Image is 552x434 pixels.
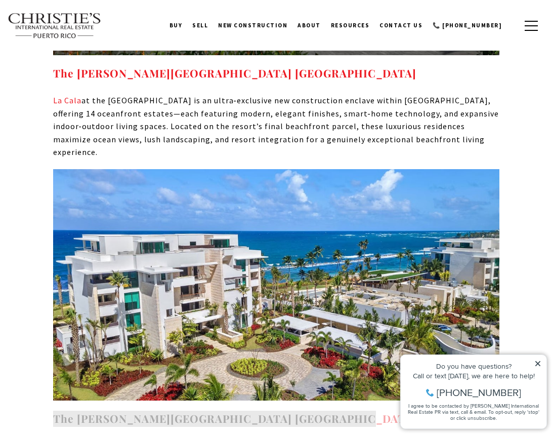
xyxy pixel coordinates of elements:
div: Call or text [DATE], we are here to help! [11,32,146,40]
a: La Cala - open in a new tab [53,95,81,105]
a: search [507,20,518,31]
a: BUY [164,13,188,38]
span: [PHONE_NUMBER] [41,48,126,58]
button: button [518,11,544,41]
span: 📞 [PHONE_NUMBER] [433,22,502,29]
div: Do you have questions? [11,23,146,30]
span: New Construction [218,22,287,29]
strong: The [PERSON_NAME][GEOGRAPHIC_DATA] [GEOGRAPHIC_DATA] [53,411,416,425]
a: About [292,13,326,38]
a: SELL [187,13,213,38]
a: call 9393373000 [428,13,507,38]
p: at the [GEOGRAPHIC_DATA] is an ultra‑exclusive new construction enclave within [GEOGRAPHIC_DATA],... [53,94,499,159]
span: I agree to be contacted by [PERSON_NAME] International Real Estate PR via text, call & email. To ... [13,62,144,82]
span: Contact Us [379,22,422,29]
strong: The [PERSON_NAME][GEOGRAPHIC_DATA] [GEOGRAPHIC_DATA] [53,66,416,80]
img: a building with a pool and trees by it [53,169,499,401]
a: Contact Us [374,13,428,38]
a: Resources [326,13,375,38]
a: The Ritz-Carlton Reserve La Cala Residences - open in a new tab [53,66,416,80]
a: The Ritz-Carlton Reserve West Point Residences - open in a new tab [53,411,416,425]
a: New Construction [213,13,292,38]
img: Christie's International Real Estate text transparent background [8,13,102,39]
